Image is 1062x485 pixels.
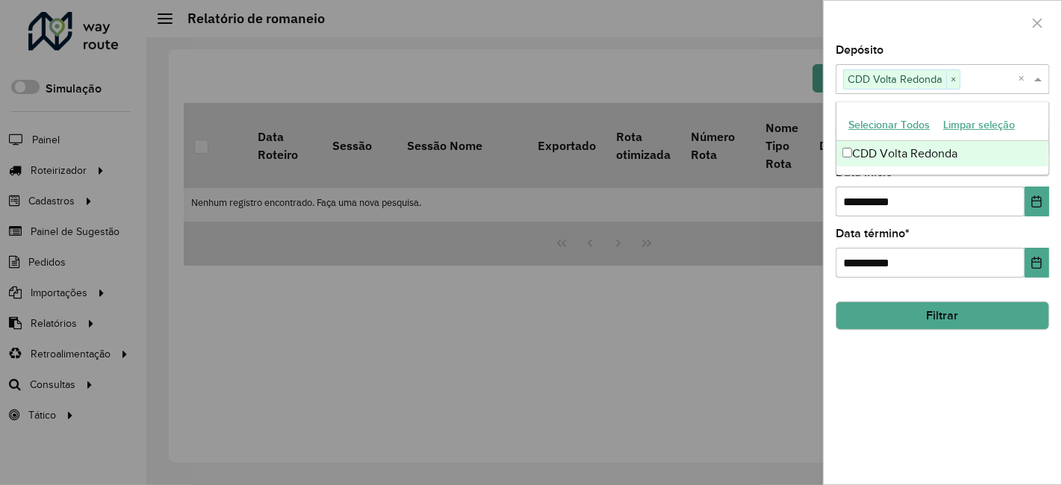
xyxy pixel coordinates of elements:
[836,101,1050,175] ng-dropdown-panel: Options list
[1025,248,1049,278] button: Choose Date
[844,70,946,88] span: CDD Volta Redonda
[836,141,1049,166] div: CDD Volta Redonda
[836,225,910,242] label: Data término
[842,113,937,137] button: Selecionar Todos
[1018,70,1031,88] span: Clear all
[946,71,960,89] span: ×
[1025,187,1049,216] button: Choose Date
[836,41,884,59] label: Depósito
[836,301,1049,330] button: Filtrar
[937,113,1022,137] button: Limpar seleção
